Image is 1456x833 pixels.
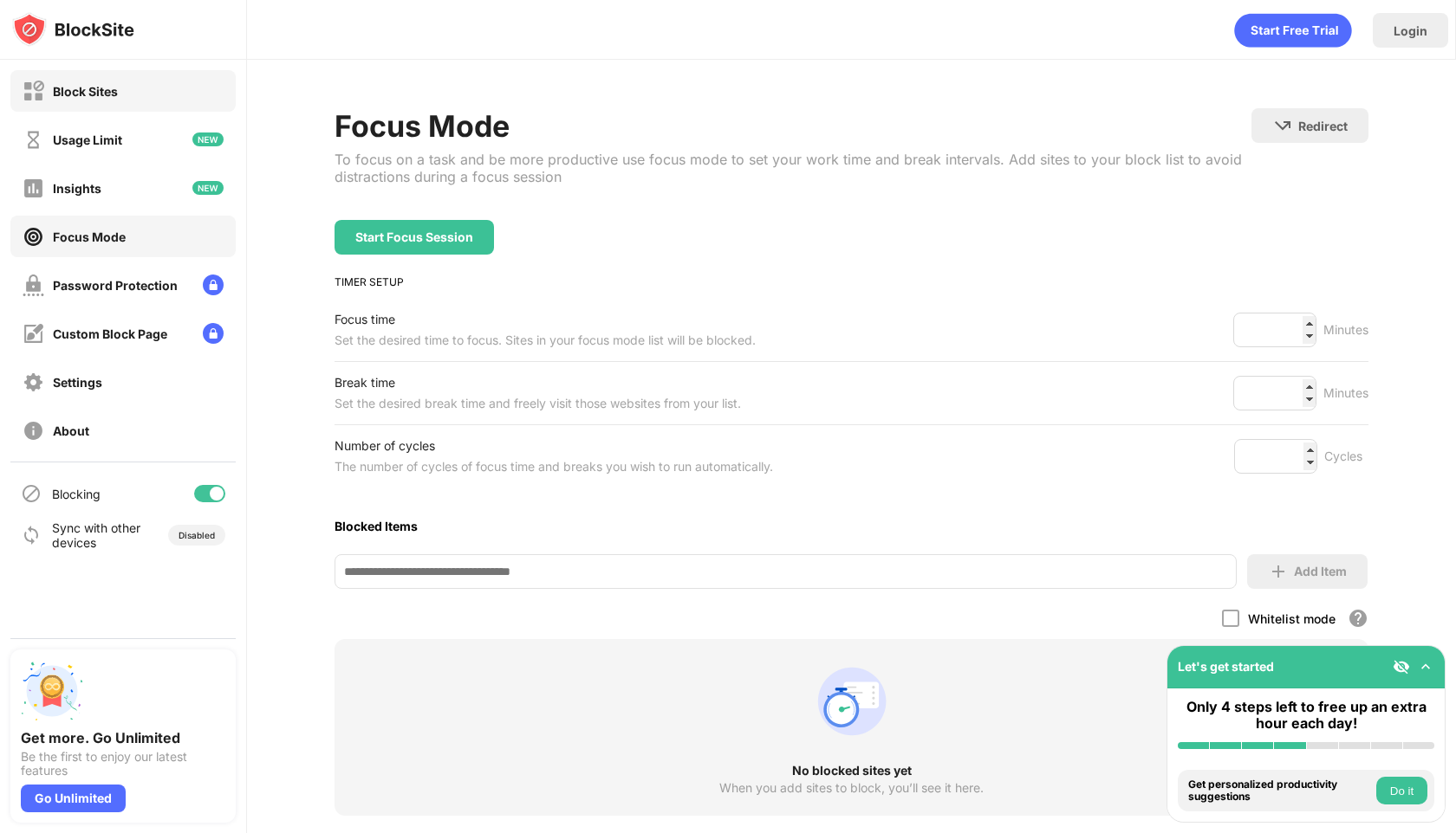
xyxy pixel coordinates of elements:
[335,275,1368,288] div: TIMER SETUP
[1323,383,1368,404] div: Minutes
[810,660,894,743] div: animation
[23,178,44,199] img: insights-off.svg
[1234,13,1352,48] div: animation
[1417,658,1434,675] img: omni-setup-toggle.svg
[53,278,178,293] div: Password Protection
[53,423,89,438] div: About
[1178,699,1434,732] div: Only 4 steps left to free up an extra hour each day!
[1394,23,1427,38] div: Login
[21,483,42,504] img: blocking-icon.svg
[52,487,101,501] div: Blocking
[335,393,741,414] div: Set the desired break time and freely visit those websites from your list.
[53,375,102,390] div: Settings
[203,274,224,295] img: lock-menu.svg
[12,12,134,47] img: logo-blocksite.svg
[53,181,101,196] div: Insights
[1178,659,1274,674] div: Let's get started
[23,129,44,151] img: time-usage-off.svg
[1188,778,1372,804] div: Get personalized productivity suggestions
[21,660,83,722] img: push-unlimited.svg
[335,764,1368,778] div: No blocked sites yet
[23,323,44,345] img: customize-block-page-off.svg
[335,108,1251,144] div: Focus Mode
[23,226,44,248] img: focus-on.svg
[335,519,1368,533] div: Blocked Items
[179,530,215,540] div: Disabled
[53,84,118,99] div: Block Sites
[335,436,773,456] div: Number of cycles
[23,420,44,442] img: about-off.svg
[719,781,984,795] div: When you add sites to block, you’ll see it here.
[335,456,773,477] div: The number of cycles of focus time and breaks you wish to run automatically.
[1393,658,1410,675] img: eye-not-visible.svg
[21,525,42,546] img: sync-icon.svg
[335,151,1251,185] div: To focus on a task and be more productive use focus mode to set your work time and break interval...
[335,372,741,393] div: Break time
[1298,119,1348,133] div: Redirect
[53,326,167,341] div: Custom Block Page
[1323,320,1368,340] div: Minutes
[52,520,141,550] div: Sync with other devices
[203,323,224,344] img: lock-menu.svg
[192,181,224,195] img: new-icon.svg
[1376,777,1427,804] button: Do it
[23,371,44,393] img: settings-off.svg
[1248,611,1336,626] div: Whitelist mode
[21,729,225,746] div: Get more. Go Unlimited
[192,132,224,146] img: new-icon.svg
[355,230,473,244] div: Start Focus Session
[53,132,122,147] div: Usage Limit
[335,330,756,351] div: Set the desired time to focus. Sites in your focus mode list will be blocked.
[21,785,126,812] div: Go Unlimited
[21,750,225,778] div: Be the first to enjoy our latest features
[1324,446,1368,467] div: Cycles
[1294,565,1347,578] div: Add Item
[23,81,44,102] img: block-off.svg
[23,274,44,296] img: password-protection-off.svg
[335,309,756,330] div: Focus time
[53,229,126,244] div: Focus Mode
